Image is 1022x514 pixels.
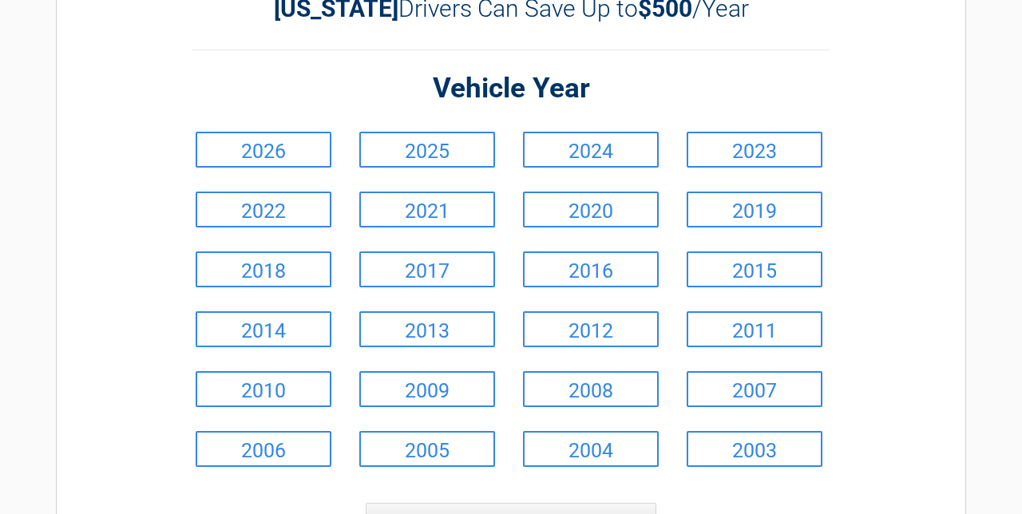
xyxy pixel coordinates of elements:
a: 2010 [196,371,331,407]
a: 2019 [687,192,822,227]
a: 2023 [687,132,822,168]
a: 2020 [523,192,659,227]
h2: Vehicle Year [192,70,830,108]
a: 2006 [196,431,331,467]
a: 2008 [523,371,659,407]
a: 2021 [359,192,495,227]
a: 2009 [359,371,495,407]
a: 2011 [687,311,822,347]
a: 2004 [523,431,659,467]
a: 2013 [359,311,495,347]
a: 2025 [359,132,495,168]
a: 2016 [523,251,659,287]
a: 2014 [196,311,331,347]
a: 2012 [523,311,659,347]
a: 2005 [359,431,495,467]
a: 2024 [523,132,659,168]
a: 2003 [687,431,822,467]
a: 2022 [196,192,331,227]
a: 2018 [196,251,331,287]
a: 2026 [196,132,331,168]
a: 2007 [687,371,822,407]
a: 2015 [687,251,822,287]
a: 2017 [359,251,495,287]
